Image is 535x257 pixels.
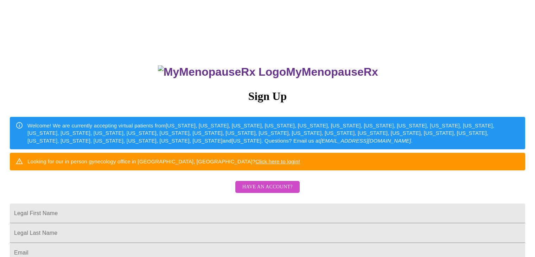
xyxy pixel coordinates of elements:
span: Have an account? [242,183,293,192]
div: Welcome! We are currently accepting virtual patients from [US_STATE], [US_STATE], [US_STATE], [US... [27,119,520,147]
img: MyMenopauseRx Logo [158,65,286,79]
button: Have an account? [235,181,300,193]
a: Have an account? [234,189,301,195]
h3: Sign Up [10,90,525,103]
a: Click here to login! [255,158,300,164]
h3: MyMenopauseRx [11,65,526,79]
em: [EMAIL_ADDRESS][DOMAIN_NAME] [320,138,411,144]
div: Looking for our in person gynecology office in [GEOGRAPHIC_DATA], [GEOGRAPHIC_DATA]? [27,155,300,168]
